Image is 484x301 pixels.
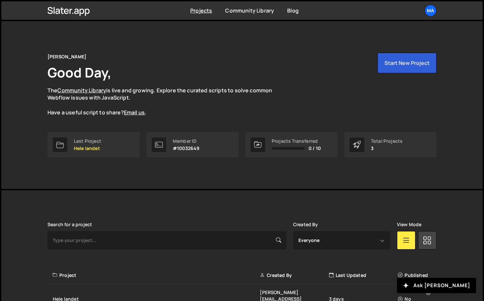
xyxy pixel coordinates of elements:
div: Projects Transferred [272,138,321,144]
label: View Mode [397,222,421,227]
label: Search for a project [47,222,92,227]
p: 3 [371,146,403,151]
p: Hele landet [74,146,101,151]
a: Last Project Hele landet [47,132,140,157]
span: 0 / 10 [309,146,321,151]
a: Projects [190,7,212,14]
div: Published [398,272,433,279]
div: [PERSON_NAME] [47,53,86,61]
div: Last Project [74,138,101,144]
div: Project [53,272,260,279]
h1: Good Day, [47,63,111,81]
a: Community Library [225,7,274,14]
div: Created By [260,272,329,279]
a: Email us [124,109,145,116]
button: Start New Project [378,53,437,73]
div: Total Projects [371,138,403,144]
p: #10032649 [173,146,199,151]
a: Community Library [57,87,106,94]
button: Ask [PERSON_NAME] [397,278,476,293]
p: The is live and growing. Explore the curated scripts to solve common Webflow issues with JavaScri... [47,87,285,116]
input: Type your project... [47,231,287,250]
div: Member ID [173,138,199,144]
a: Ma [425,5,437,16]
div: Last Updated [329,272,398,279]
a: Blog [287,7,299,14]
label: Created By [293,222,318,227]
